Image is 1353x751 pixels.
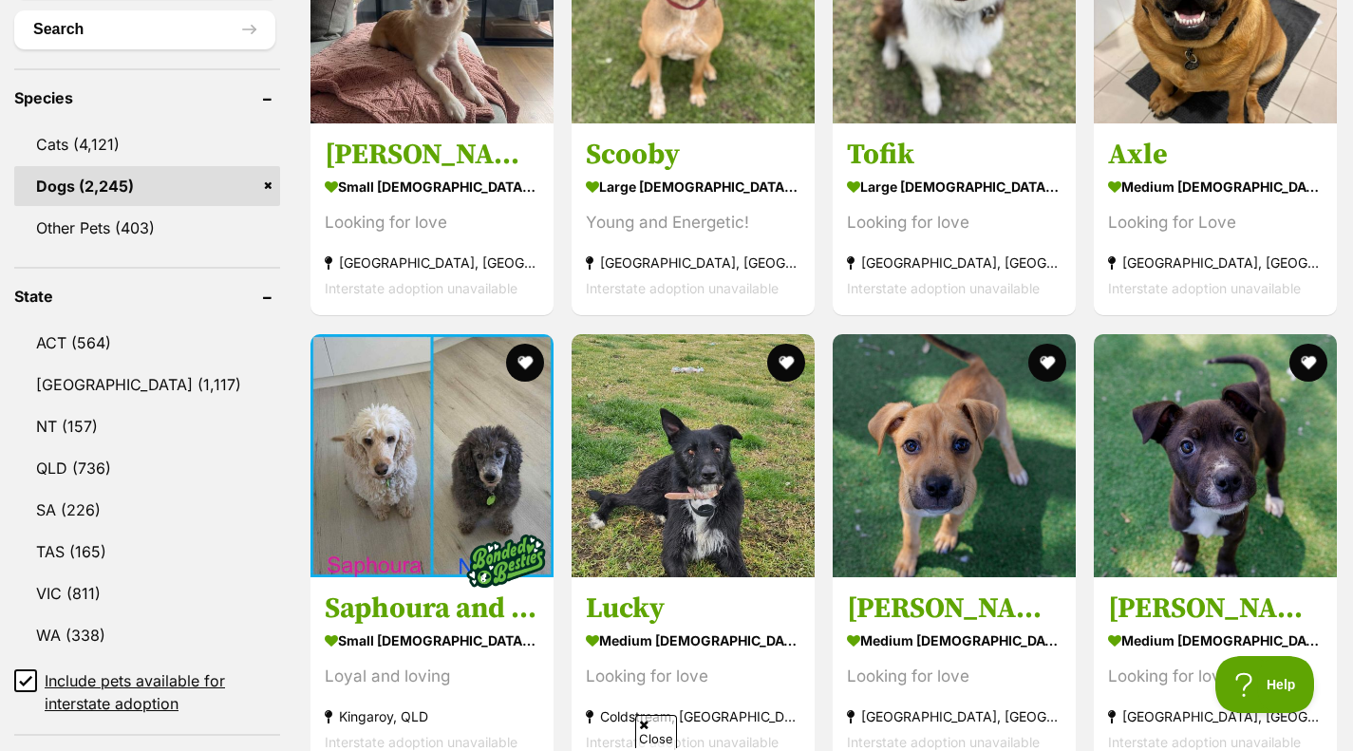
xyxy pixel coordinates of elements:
h3: Scooby [586,138,800,174]
header: Species [14,89,280,106]
strong: large [DEMOGRAPHIC_DATA] Dog [847,174,1062,201]
a: VIC (811) [14,573,280,613]
span: Include pets available for interstate adoption [45,669,280,715]
div: Looking for love [586,664,800,689]
div: Young and Energetic! [586,211,800,236]
img: Kai - Unknown x Staffordshire Terrier Dog [1094,334,1337,577]
span: Interstate adoption unavailable [586,734,779,750]
a: QLD (736) [14,448,280,488]
div: Looking for love [847,664,1062,689]
a: NT (157) [14,406,280,446]
h3: [PERSON_NAME] [1108,591,1323,627]
span: Interstate adoption unavailable [847,734,1040,750]
a: TAS (165) [14,532,280,572]
strong: small [DEMOGRAPHIC_DATA] Dog [325,627,539,654]
strong: medium [DEMOGRAPHIC_DATA] Dog [847,627,1062,654]
h3: Saphoura and [PERSON_NAME] [325,591,539,627]
div: Looking for love [847,211,1062,236]
span: Interstate adoption unavailable [586,281,779,297]
strong: medium [DEMOGRAPHIC_DATA] Dog [1108,174,1323,201]
h3: Lucky [586,591,800,627]
h3: [PERSON_NAME] [847,591,1062,627]
div: Looking for Love [1108,211,1323,236]
img: Asher - Unknown x Staffordshire Terrier Dog [833,334,1076,577]
h3: Tofik [847,138,1062,174]
div: Loyal and loving [325,664,539,689]
span: Interstate adoption unavailable [1108,281,1301,297]
strong: [GEOGRAPHIC_DATA], [GEOGRAPHIC_DATA] [1108,251,1323,276]
button: Search [14,10,275,48]
img: bonded besties [459,514,554,609]
a: ACT (564) [14,323,280,363]
iframe: Help Scout Beacon - Open [1215,656,1315,713]
a: Other Pets (403) [14,208,280,248]
a: Dogs (2,245) [14,166,280,206]
span: Interstate adoption unavailable [1108,734,1301,750]
strong: [GEOGRAPHIC_DATA], [GEOGRAPHIC_DATA] [847,251,1062,276]
strong: [GEOGRAPHIC_DATA], [GEOGRAPHIC_DATA] [586,251,800,276]
a: Include pets available for interstate adoption [14,669,280,715]
strong: large [DEMOGRAPHIC_DATA] Dog [586,174,800,201]
span: Close [635,715,677,748]
a: Tofik large [DEMOGRAPHIC_DATA] Dog Looking for love [GEOGRAPHIC_DATA], [GEOGRAPHIC_DATA] Intersta... [833,123,1076,316]
button: favourite [1289,344,1327,382]
span: Interstate adoption unavailable [325,281,517,297]
div: Looking for love [1108,664,1323,689]
div: Looking for love [325,211,539,236]
strong: [GEOGRAPHIC_DATA], [GEOGRAPHIC_DATA] [1108,704,1323,729]
a: [PERSON_NAME] small [DEMOGRAPHIC_DATA] Dog Looking for love [GEOGRAPHIC_DATA], [GEOGRAPHIC_DATA] ... [310,123,554,316]
h3: [PERSON_NAME] [325,138,539,174]
button: favourite [1028,344,1066,382]
strong: medium [DEMOGRAPHIC_DATA] Dog [586,627,800,654]
span: Interstate adoption unavailable [847,281,1040,297]
a: Axle medium [DEMOGRAPHIC_DATA] Dog Looking for Love [GEOGRAPHIC_DATA], [GEOGRAPHIC_DATA] Intersta... [1094,123,1337,316]
button: favourite [767,344,805,382]
h3: Axle [1108,138,1323,174]
img: Lucky - Staghound x Kelpie Dog [572,334,815,577]
button: favourite [506,344,544,382]
a: SA (226) [14,490,280,530]
strong: Kingaroy, QLD [325,704,539,729]
a: [GEOGRAPHIC_DATA] (1,117) [14,365,280,404]
strong: [GEOGRAPHIC_DATA], [GEOGRAPHIC_DATA] [847,704,1062,729]
header: State [14,288,280,305]
strong: Coldstream, [GEOGRAPHIC_DATA] [586,704,800,729]
a: Cats (4,121) [14,124,280,164]
strong: medium [DEMOGRAPHIC_DATA] Dog [1108,627,1323,654]
img: Saphoura and Nelson - Poodle x Cocker Spaniel Dog [310,334,554,577]
strong: small [DEMOGRAPHIC_DATA] Dog [325,174,539,201]
strong: [GEOGRAPHIC_DATA], [GEOGRAPHIC_DATA] [325,251,539,276]
a: Scooby large [DEMOGRAPHIC_DATA] Dog Young and Energetic! [GEOGRAPHIC_DATA], [GEOGRAPHIC_DATA] Int... [572,123,815,316]
a: WA (338) [14,615,280,655]
span: Interstate adoption unavailable [325,734,517,750]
